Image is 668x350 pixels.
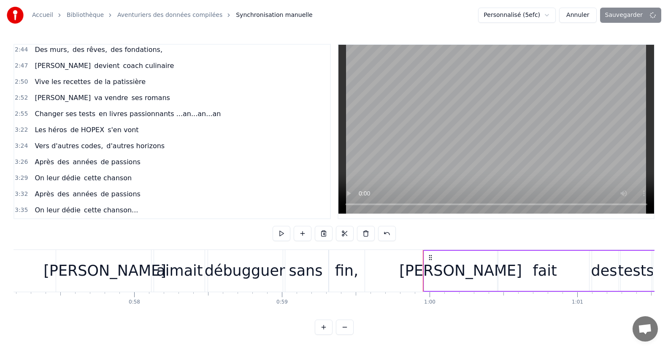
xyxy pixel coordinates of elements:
[72,45,108,54] span: des rêves,
[399,260,522,282] div: [PERSON_NAME]
[7,7,24,24] img: youka
[559,8,596,23] button: Annuler
[34,45,70,54] span: Des murs,
[57,157,70,167] span: des
[236,11,313,19] span: Synchronisation manuelle
[34,141,104,151] span: Vers d'autres codes,
[15,190,28,198] span: 3:32
[70,125,105,135] span: de HOPEX
[72,157,98,167] span: années
[43,260,166,282] div: [PERSON_NAME]
[15,206,28,214] span: 3:35
[591,260,617,282] div: des
[15,158,28,166] span: 3:26
[289,260,322,282] div: sans
[34,125,68,135] span: Les héros
[34,93,92,103] span: [PERSON_NAME]
[34,173,81,183] span: On leur dédie
[34,61,92,71] span: [PERSON_NAME]
[32,11,313,19] nav: breadcrumb
[34,77,92,87] span: Vive les recettes
[424,299,435,306] div: 1:00
[34,189,55,199] span: Après
[105,141,165,151] span: d'autres horizons
[156,260,203,282] div: aimait
[130,93,170,103] span: ses romans
[34,205,81,215] span: On leur dédie
[15,126,28,134] span: 3:22
[100,189,141,199] span: de passions
[15,46,28,54] span: 2:44
[122,61,175,71] span: coach culinaire
[32,11,53,19] a: Accueil
[34,109,96,119] span: Changer ses tests
[15,142,28,150] span: 3:24
[107,125,139,135] span: s'en vont
[93,61,120,71] span: devient
[93,77,146,87] span: de la patissière
[276,299,288,306] div: 0:59
[83,173,133,183] span: cette chanson
[533,260,557,282] div: fait
[15,110,28,118] span: 2:55
[633,316,658,342] div: Ouvrir le chat
[335,260,358,282] div: fin,
[34,157,55,167] span: Après
[72,189,98,199] span: années
[618,260,654,282] div: tests
[129,299,140,306] div: 0:58
[93,93,129,103] span: va vendre
[67,11,104,19] a: Bibliothèque
[15,78,28,86] span: 2:50
[83,205,139,215] span: cette chanson...
[15,62,28,70] span: 2:47
[15,94,28,102] span: 2:52
[110,45,163,54] span: des fondations,
[15,174,28,182] span: 3:29
[572,299,583,306] div: 1:01
[100,157,141,167] span: de passions
[57,189,70,199] span: des
[205,260,285,282] div: débugguer
[117,11,222,19] a: Aventuriers des données compilées
[98,109,222,119] span: en livres passionnants ...an...an...an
